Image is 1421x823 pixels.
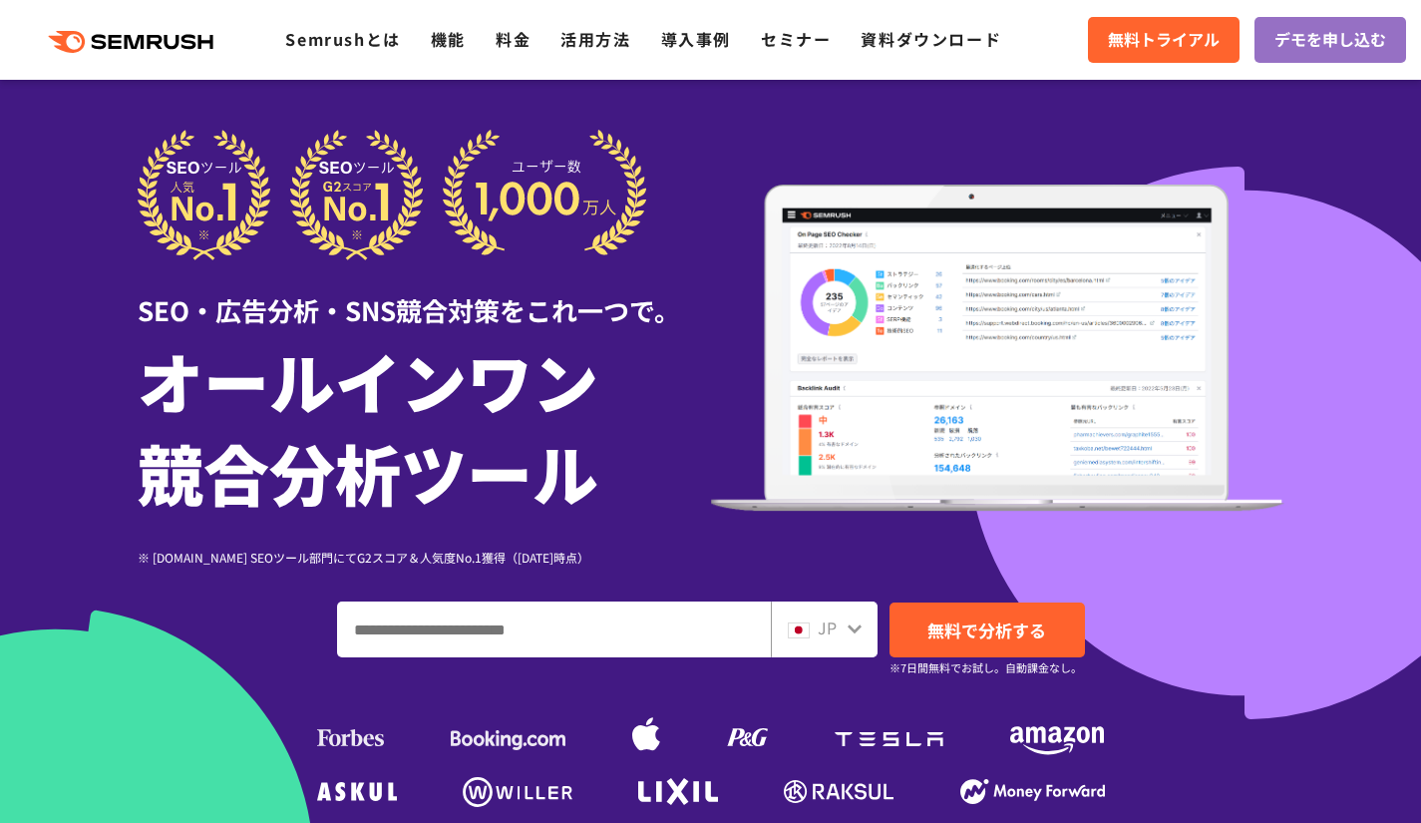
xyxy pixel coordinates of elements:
[889,658,1082,677] small: ※7日間無料でお試し。自動課金なし。
[338,603,770,656] input: ドメイン、キーワードまたはURLを入力してください
[138,548,711,567] div: ※ [DOMAIN_NAME] SEOツール部門にてG2スコア＆人気度No.1獲得（[DATE]時点）
[285,27,400,51] a: Semrushとは
[861,27,1001,51] a: 資料ダウンロード
[927,617,1046,642] span: 無料で分析する
[1254,17,1406,63] a: デモを申し込む
[138,260,711,329] div: SEO・広告分析・SNS競合対策をこれ一つで。
[889,603,1085,657] a: 無料で分析する
[1274,27,1386,53] span: デモを申し込む
[1088,17,1240,63] a: 無料トライアル
[138,334,711,518] h1: オールインワン 競合分析ツール
[661,27,731,51] a: 導入事例
[761,27,831,51] a: セミナー
[496,27,531,51] a: 料金
[1108,27,1220,53] span: 無料トライアル
[560,27,630,51] a: 活用方法
[818,616,837,639] span: JP
[431,27,466,51] a: 機能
